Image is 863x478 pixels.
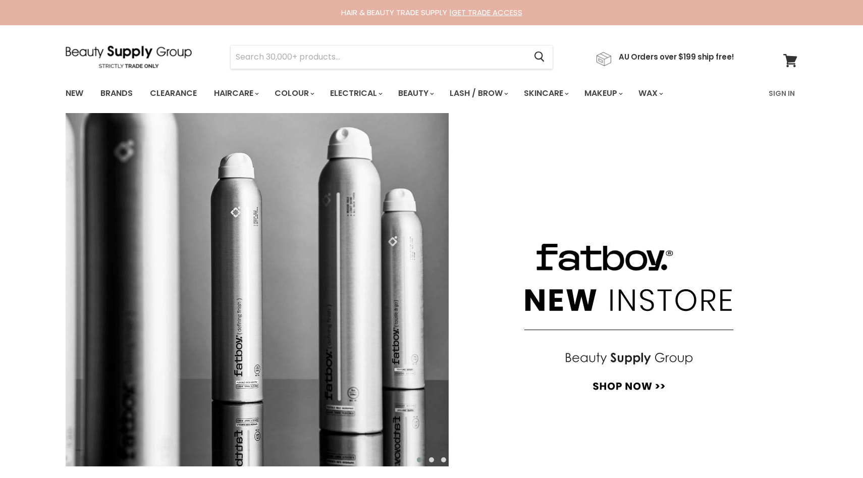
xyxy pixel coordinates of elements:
button: Search [526,45,553,69]
div: HAIR & BEAUTY TRADE SUPPLY | [53,8,810,18]
a: GET TRADE ACCESS [452,7,522,18]
a: Wax [631,83,669,104]
nav: Main [53,79,810,108]
a: Electrical [322,83,389,104]
a: Haircare [206,83,265,104]
a: Beauty [391,83,440,104]
a: Lash / Brow [442,83,514,104]
iframe: Gorgias live chat messenger [813,431,853,468]
a: Skincare [516,83,575,104]
form: Product [230,45,553,69]
a: Colour [267,83,320,104]
a: New [58,83,91,104]
ul: Main menu [58,79,717,108]
a: Makeup [577,83,629,104]
a: Sign In [763,83,801,104]
a: Clearance [142,83,204,104]
input: Search [231,45,526,69]
a: Brands [93,83,140,104]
